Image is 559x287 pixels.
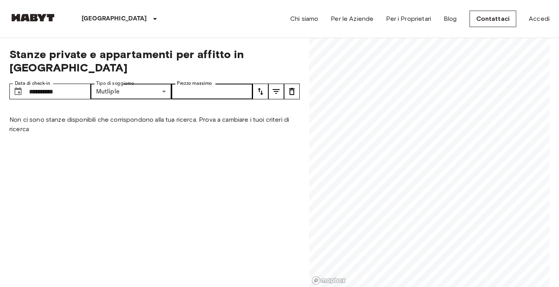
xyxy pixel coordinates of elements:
[311,276,346,285] a: Mapbox logo
[529,14,550,24] a: Accedi
[9,14,56,22] img: Habyt
[268,84,284,99] button: tune
[331,14,373,24] a: Per le Aziende
[290,14,318,24] a: Chi siamo
[10,84,26,99] button: Choose date, selected date is 1 Nov 2025
[91,84,172,99] div: Mutliple
[82,14,147,24] p: [GEOGRAPHIC_DATA]
[177,80,212,87] label: Prezzo massimo
[444,14,457,24] a: Blog
[253,84,268,99] button: tune
[284,84,300,99] button: tune
[9,115,300,134] p: Non ci sono stanze disponibili che corrispondono alla tua ricerca. Prova a cambiare i tuoi criter...
[15,80,50,87] label: Data di check-in
[9,48,300,74] span: Stanze private e appartamenti per affitto in [GEOGRAPHIC_DATA]
[386,14,431,24] a: Per i Proprietari
[470,11,517,27] a: Contattaci
[96,80,134,87] label: Tipo di soggiorno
